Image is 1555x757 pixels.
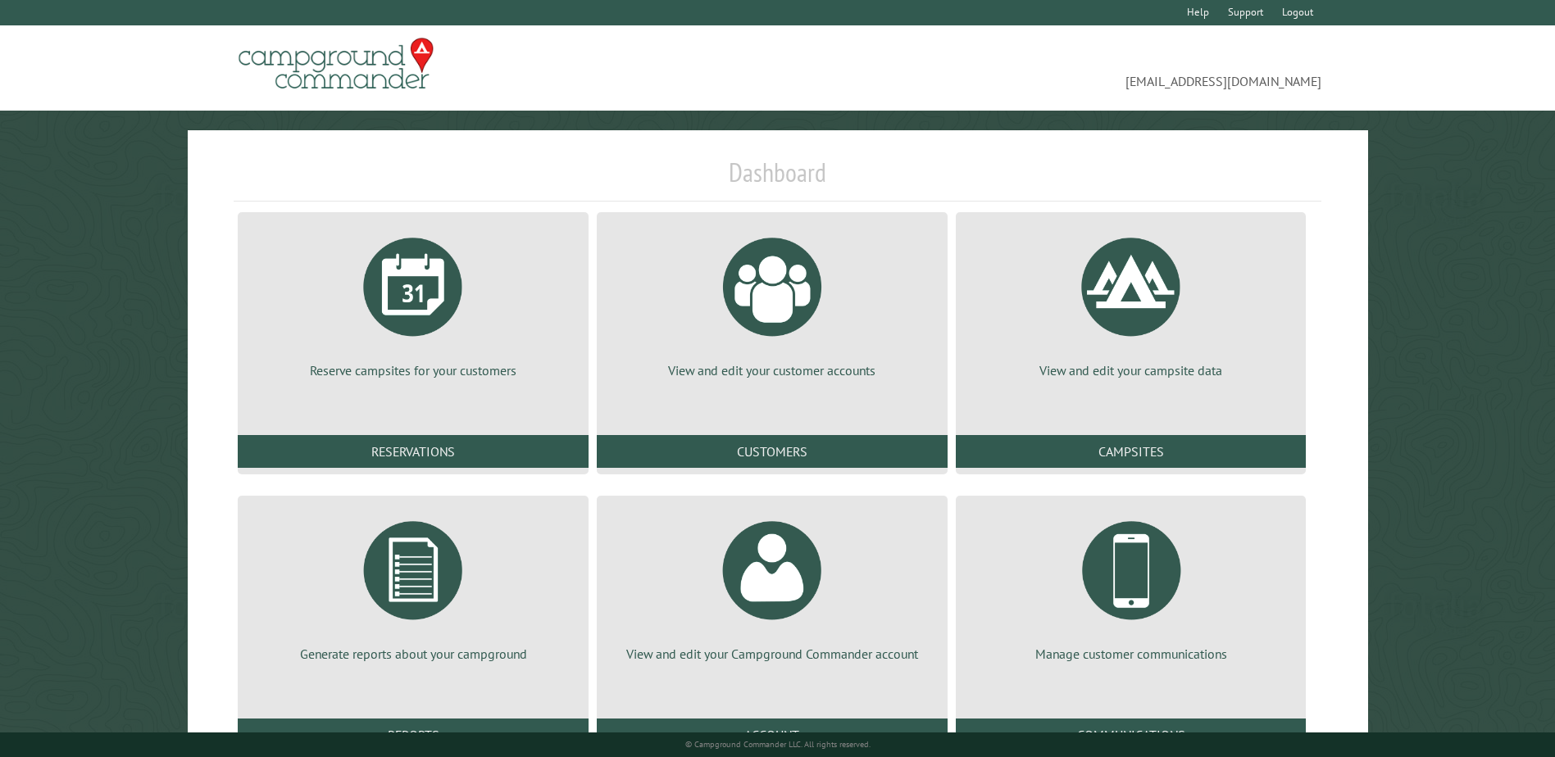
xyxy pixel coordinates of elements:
[956,718,1307,751] a: Communications
[975,509,1287,663] a: Manage customer communications
[257,509,569,663] a: Generate reports about your campground
[685,739,871,750] small: © Campground Commander LLC. All rights reserved.
[975,225,1287,379] a: View and edit your campsite data
[238,435,589,468] a: Reservations
[234,32,439,96] img: Campground Commander
[597,718,948,751] a: Account
[257,225,569,379] a: Reserve campsites for your customers
[616,509,928,663] a: View and edit your Campground Commander account
[257,361,569,379] p: Reserve campsites for your customers
[616,225,928,379] a: View and edit your customer accounts
[975,645,1287,663] p: Manage customer communications
[257,645,569,663] p: Generate reports about your campground
[778,45,1321,91] span: [EMAIL_ADDRESS][DOMAIN_NAME]
[238,718,589,751] a: Reports
[616,645,928,663] p: View and edit your Campground Commander account
[956,435,1307,468] a: Campsites
[234,156,1321,202] h1: Dashboard
[616,361,928,379] p: View and edit your customer accounts
[975,361,1287,379] p: View and edit your campsite data
[597,435,948,468] a: Customers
